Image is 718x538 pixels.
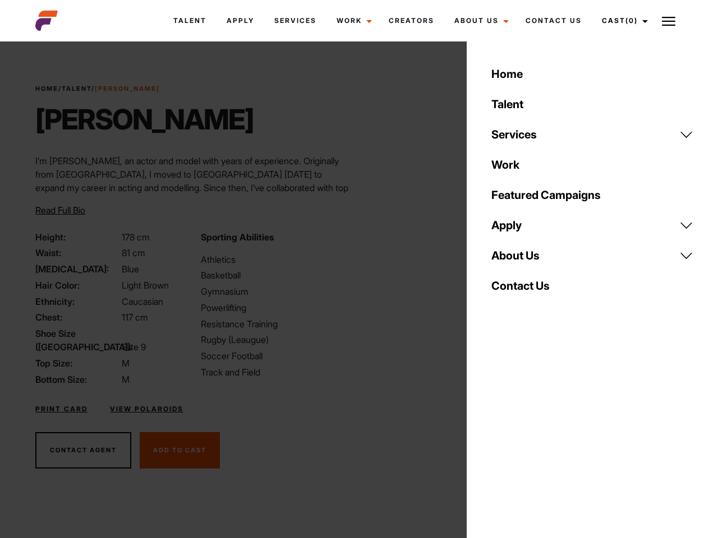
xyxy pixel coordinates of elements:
strong: Sporting Abilities [201,231,274,243]
span: [MEDICAL_DATA]: [35,262,119,276]
span: Waist: [35,246,119,259]
a: Cast(0) [592,6,655,36]
a: Services [485,119,700,150]
a: Work [485,150,700,180]
span: M [122,374,130,385]
a: Apply [217,6,264,36]
li: Gymnasium [201,285,352,298]
span: Read Full Bio [35,205,85,216]
span: Chest: [35,310,119,324]
span: 81 cm [122,247,145,258]
li: Soccer Football [201,349,352,363]
img: Burger icon [662,15,675,28]
span: Size 9 [122,341,146,353]
video: Your browser does not support the video tag. [386,72,658,411]
a: Contact Us [485,271,700,301]
span: Bottom Size: [35,373,119,386]
span: Hair Color: [35,279,119,292]
li: Track and Field [201,365,352,379]
span: Ethnicity: [35,295,119,308]
p: I’m [PERSON_NAME], an actor and model with years of experience. Originally from [GEOGRAPHIC_DATA]... [35,154,352,248]
span: 178 cm [122,231,150,243]
a: About Us [444,6,516,36]
button: Add To Cast [140,432,220,469]
a: Featured Campaigns [485,180,700,210]
li: Rugby (Leaugue) [201,333,352,346]
span: Blue [122,263,139,275]
a: View Polaroids [110,404,183,414]
span: Caucasian [122,296,163,307]
span: (0) [625,16,638,25]
button: Contact Agent [35,432,131,469]
a: Apply [485,210,700,240]
a: Print Card [35,404,88,414]
li: Basketball [201,268,352,282]
a: About Us [485,240,700,271]
button: Read Full Bio [35,203,85,217]
a: Contact Us [516,6,592,36]
strong: [PERSON_NAME] [95,85,160,92]
li: Powerlifting [201,301,352,314]
span: 117 cm [122,312,148,323]
span: Add To Cast [153,446,206,454]
li: Resistance Training [201,317,352,331]
span: Top Size: [35,356,119,370]
img: cropped-aefm-brand-fav-22-square.png [35,10,58,32]
span: M [122,358,130,369]
span: Light Brown [122,280,169,291]
a: Talent [163,6,217,36]
a: Talent [62,85,91,92]
a: Talent [485,89,700,119]
a: Creators [379,6,444,36]
span: / / [35,84,160,94]
a: Work [326,6,379,36]
span: Height: [35,230,119,244]
a: Services [264,6,326,36]
a: Home [35,85,58,92]
h1: [PERSON_NAME] [35,103,254,136]
a: Home [485,59,700,89]
li: Athletics [201,253,352,266]
span: Shoe Size ([GEOGRAPHIC_DATA]): [35,327,119,354]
